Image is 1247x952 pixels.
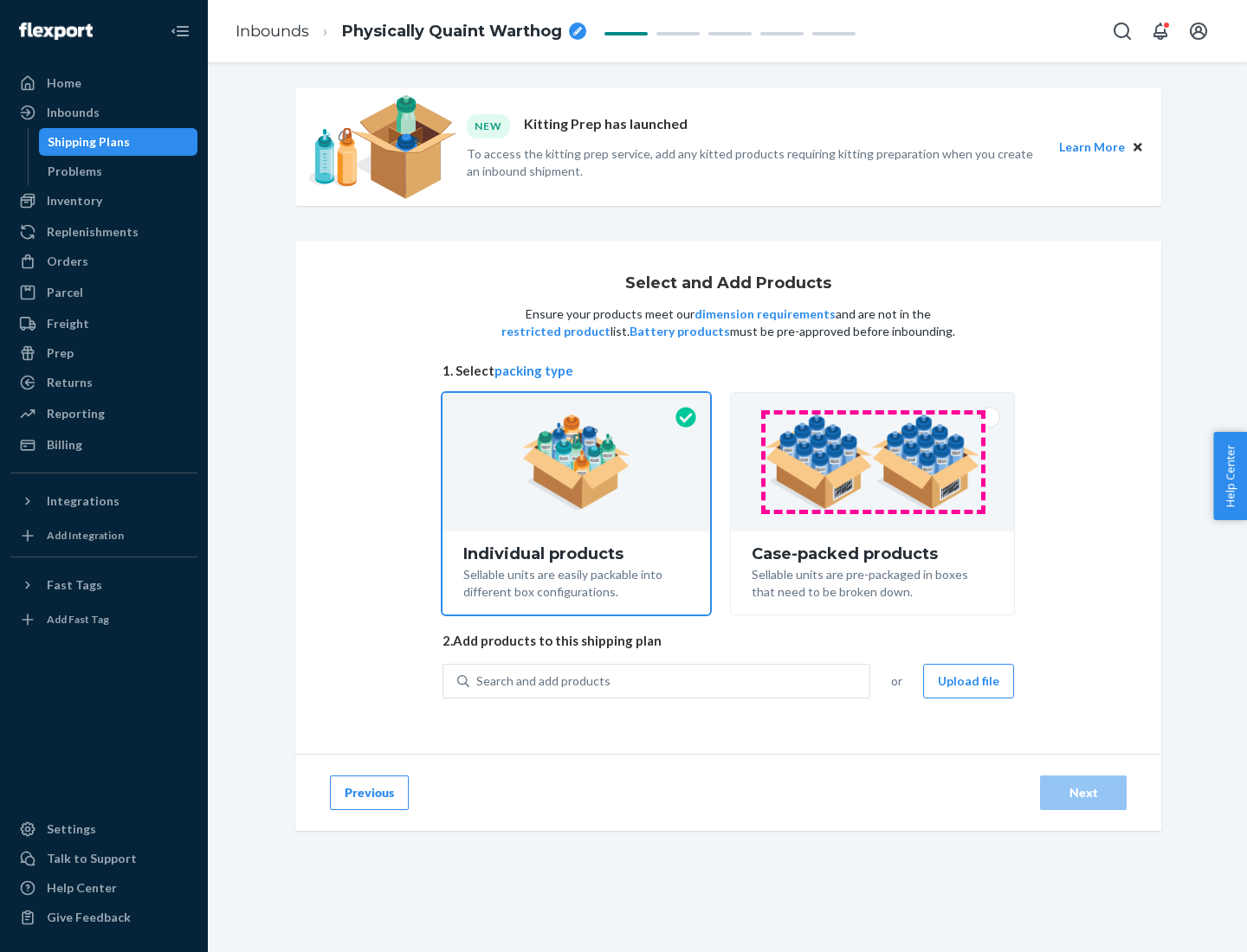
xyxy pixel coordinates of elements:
a: Replenishments [10,218,197,246]
button: Close Navigation [163,14,197,48]
a: Reporting [10,400,197,428]
span: or [891,672,902,690]
a: Orders [10,248,197,275]
img: case-pack.59cecea509d18c883b923b81aeac6d0b.png [765,415,980,510]
button: restricted product [501,323,611,340]
div: Fast Tags [47,576,102,594]
a: Add Fast Tag [10,606,197,634]
div: Parcel [47,284,83,301]
span: 1. Select [443,362,1014,380]
div: Talk to Support [47,850,137,867]
a: Inbounds [10,99,197,126]
div: Prep [47,344,74,362]
a: Talk to Support [10,845,197,872]
div: Billing [47,436,82,453]
div: Add Integration [47,528,124,543]
div: Inventory [47,192,102,209]
button: Open account menu [1181,14,1216,48]
div: Individual products [463,545,689,563]
div: Sellable units are pre-packaged in boxes that need to be broken down. [752,563,993,601]
div: Orders [47,253,88,270]
p: Ensure your products meet our and are not in the list. must be pre-approved before inbounding. [500,306,957,340]
div: Case-packed products [752,545,993,563]
button: Give Feedback [10,904,197,931]
div: Home [47,74,81,92]
div: NEW [467,114,510,138]
span: 2. Add products to this shipping plan [443,632,1014,650]
p: Kitting Prep has launched [524,114,688,138]
button: Open Search Box [1105,14,1140,48]
a: Prep [10,339,197,367]
div: Returns [47,374,93,391]
a: Freight [10,310,197,338]
a: Billing [10,431,197,459]
div: Reporting [47,405,105,422]
button: Close [1128,138,1147,157]
div: Add Fast Tag [47,612,109,627]
span: Physically Quaint Warthog [342,21,562,43]
a: Shipping Plans [39,128,198,156]
div: Help Center [47,879,117,897]
div: Problems [48,163,102,180]
a: Parcel [10,279,197,306]
a: Help Center [10,874,197,902]
button: Battery products [630,323,730,340]
div: Freight [47,315,89,332]
div: Sellable units are easily packable into different box configurations. [463,563,689,601]
button: Upload file [923,664,1014,698]
a: Home [10,69,197,97]
a: Inbounds [236,22,309,41]
div: Give Feedback [47,909,131,926]
button: packing type [494,362,573,380]
div: Settings [47,820,96,838]
button: Help Center [1213,432,1247,520]
button: Integrations [10,487,197,515]
button: Open notifications [1143,14,1178,48]
button: Previous [330,775,409,810]
a: Inventory [10,187,197,215]
a: Problems [39,158,198,185]
a: Add Integration [10,522,197,550]
ol: breadcrumbs [222,6,600,57]
img: Flexport logo [19,23,93,40]
button: Next [1040,775,1127,810]
div: Integrations [47,492,120,510]
button: Learn More [1059,138,1125,157]
div: Shipping Plans [48,133,130,151]
button: dimension requirements [695,306,836,323]
div: Inbounds [47,104,100,121]
a: Settings [10,815,197,843]
div: Replenishments [47,223,139,241]
h1: Select and Add Products [625,275,831,293]
div: Next [1055,784,1112,801]
img: individual-pack.facf35554cb0f1810c75b2bd6df2d64e.png [522,415,630,510]
p: To access the kitting prep service, add any kitted products requiring kitting preparation when yo... [467,145,1043,180]
div: Search and add products [476,672,611,690]
a: Returns [10,369,197,396]
button: Fast Tags [10,571,197,599]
